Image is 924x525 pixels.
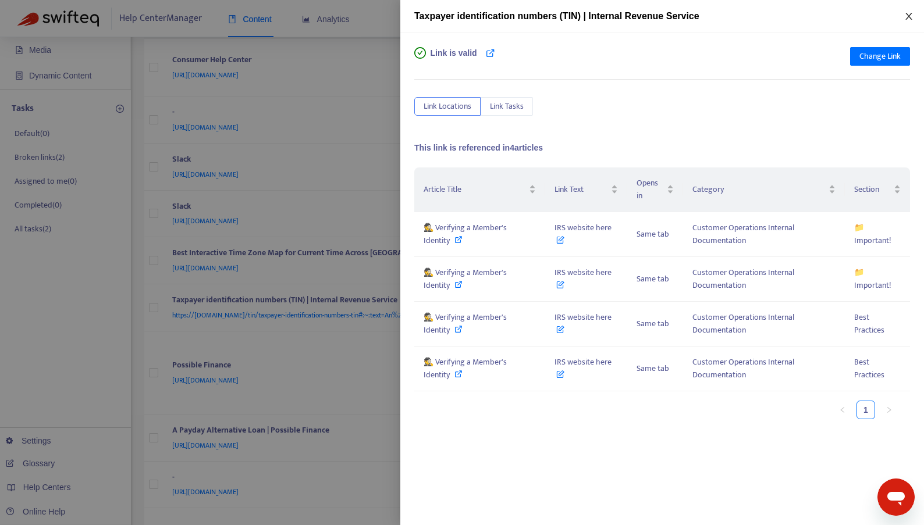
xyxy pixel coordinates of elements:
li: Previous Page [833,401,852,419]
span: 🕵️ Verifying a Member's Identity [424,355,507,381]
span: Customer Operations Internal Documentation [692,266,794,292]
span: IRS website here [555,266,612,292]
span: check-circle [414,47,426,59]
span: Link Text [555,183,609,196]
button: right [880,401,898,419]
span: Same tab [637,362,669,375]
li: 1 [857,401,875,419]
span: This link is referenced in 4 articles [414,143,543,152]
span: 📁 Important! [854,266,891,292]
span: Section [854,183,891,196]
span: Customer Operations Internal Documentation [692,355,794,381]
button: Link Locations [414,97,481,116]
span: Taxpayer identification numbers (TIN) | Internal Revenue Service [414,11,699,21]
span: 🕵️ Verifying a Member's Identity [424,221,507,247]
span: left [839,406,846,413]
span: Opens in [637,177,664,202]
span: 📁 Important! [854,221,891,247]
span: Article Title [424,183,527,196]
span: IRS website here [555,355,612,381]
li: Next Page [880,401,898,419]
span: close [904,12,914,21]
span: 🕵️ Verifying a Member's Identity [424,310,507,337]
span: Same tab [637,227,669,241]
th: Link Text [545,167,627,212]
iframe: Button to launch messaging window [877,478,915,516]
button: left [833,401,852,419]
span: Change Link [859,50,901,63]
span: IRS website here [555,221,612,247]
span: Category [692,183,826,196]
button: Link Tasks [481,97,533,116]
span: Customer Operations Internal Documentation [692,221,794,247]
th: Opens in [627,167,683,212]
span: right [886,406,893,413]
span: Same tab [637,272,669,285]
button: Close [901,11,917,22]
button: Change Link [850,47,910,66]
span: 🕵️ Verifying a Member's Identity [424,266,507,292]
th: Category [683,167,845,212]
span: Best Practices [854,310,884,337]
span: Same tab [637,317,669,330]
span: Link is valid [431,47,477,70]
span: IRS website here [555,310,612,337]
span: Best Practices [854,355,884,381]
th: Section [845,167,910,212]
a: 1 [857,401,875,419]
span: Link Tasks [490,100,524,113]
span: Link Locations [424,100,471,113]
span: Customer Operations Internal Documentation [692,310,794,337]
th: Article Title [414,167,545,212]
